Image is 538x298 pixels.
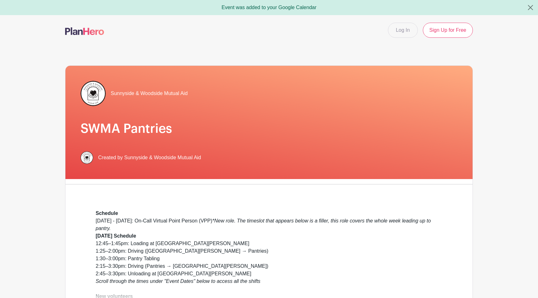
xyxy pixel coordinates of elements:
a: Sign Up for Free [423,23,473,38]
em: Scroll through the times under "Event Dates" below to access all the shifts [96,278,261,284]
span: Created by Sunnyside & Woodside Mutual Aid [98,154,201,161]
strong: Schedule [96,211,118,216]
img: 256.png [81,151,93,164]
img: 256.png [81,81,106,106]
img: logo-507f7623f17ff9eddc593b1ce0a138ce2505c220e1c5a4e2b4648c50719b7d32.svg [65,27,104,35]
em: *New role. The timeslot that appears below is a filler, this role covers the whole week leading u... [96,218,431,231]
span: Sunnyside & Woodside Mutual Aid [111,90,188,97]
h1: SWMA Pantries [81,121,457,136]
a: Log In [388,23,418,38]
strong: [DATE] Schedule [96,233,136,239]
